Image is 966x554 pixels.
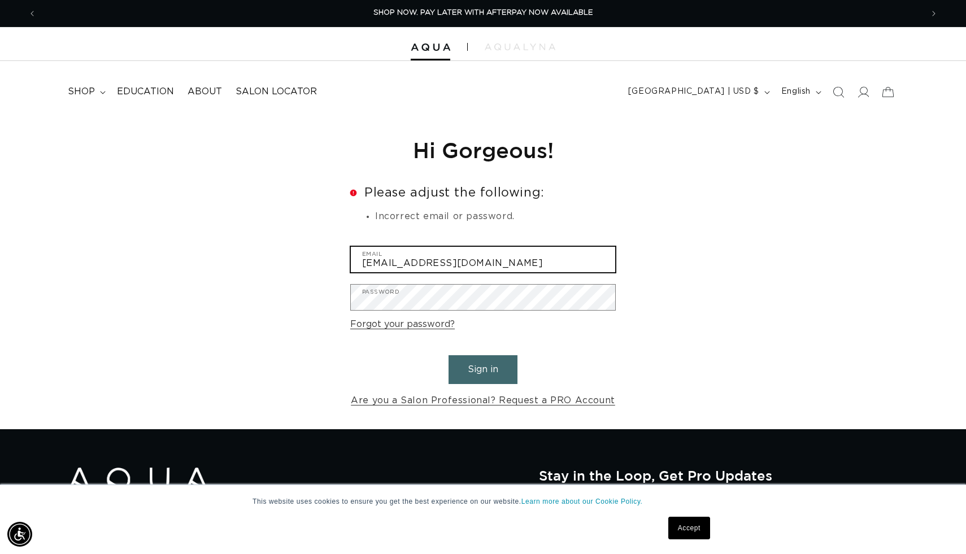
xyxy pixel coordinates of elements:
[521,498,643,505] a: Learn more about our Cookie Policy.
[539,468,898,483] h2: Stay in the Loop, Get Pro Updates
[411,43,450,51] img: Aqua Hair Extensions
[449,355,517,384] button: Sign in
[350,186,616,199] h2: Please adjust the following:
[826,80,851,104] summary: Search
[188,86,222,98] span: About
[117,86,174,98] span: Education
[921,3,946,24] button: Next announcement
[351,247,615,272] input: Email
[110,79,181,104] a: Education
[350,136,616,164] h1: Hi Gorgeous!
[61,79,110,104] summary: shop
[350,316,455,333] a: Forgot your password?
[628,86,759,98] span: [GEOGRAPHIC_DATA] | USD $
[229,79,324,104] a: Salon Locator
[813,432,966,554] iframe: Chat Widget
[20,3,45,24] button: Previous announcement
[668,517,710,539] a: Accept
[485,43,555,50] img: aqualyna.com
[68,86,95,98] span: shop
[375,210,616,224] li: Incorrect email or password.
[351,392,615,409] a: Are you a Salon Professional? Request a PRO Account
[7,522,32,547] div: Accessibility Menu
[68,468,209,502] img: Aqua Hair Extensions
[253,496,713,507] p: This website uses cookies to ensure you get the best experience on our website.
[373,9,593,16] span: SHOP NOW. PAY LATER WITH AFTERPAY NOW AVAILABLE
[781,86,811,98] span: English
[621,81,774,103] button: [GEOGRAPHIC_DATA] | USD $
[181,79,229,104] a: About
[236,86,317,98] span: Salon Locator
[774,81,826,103] button: English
